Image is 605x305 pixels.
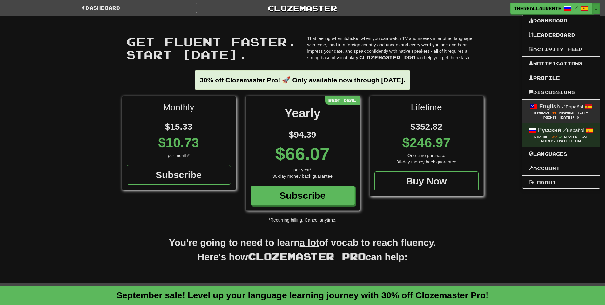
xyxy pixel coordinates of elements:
[374,152,479,159] div: One-time purchase
[374,171,479,191] a: Buy Now
[529,139,594,143] div: Points [DATE]: 104
[522,123,600,146] a: Русский /Español Streak: 39 Review: 396 Points [DATE]: 104
[522,45,600,53] a: Activity Feed
[552,135,557,139] span: 39
[122,236,484,270] h2: You're going to need to learn of vocab to reach fluency. Here's how can help:
[522,31,600,39] a: Leaderboard
[127,165,231,185] a: Subscribe
[564,135,580,139] span: Review:
[559,112,575,115] span: Review:
[522,150,600,158] a: Languages
[561,104,566,109] span: /
[510,3,592,14] a: thereallaurente /
[529,116,594,120] div: Points [DATE]: 0
[307,35,479,61] p: That feeling when it , when you can watch TV and movies in another language with ease, land in a ...
[359,55,416,60] span: Clozemaster Pro
[410,122,442,132] span: $352.82
[5,3,197,13] a: Dashboard
[251,104,355,125] div: Yearly
[251,186,355,205] a: Subscribe
[374,159,479,165] div: 30-day money back guarantee
[127,133,231,152] div: $10.73
[289,130,316,140] span: $94.39
[514,5,561,11] span: thereallaurente
[251,173,355,179] div: 30-day money back guarantee
[577,112,588,115] span: 1,615
[561,104,583,109] small: Español
[582,135,588,139] span: 396
[127,101,231,117] div: Monthly
[165,122,192,132] span: $15.33
[251,167,355,173] div: per year*
[522,59,600,68] a: Notifications
[539,103,560,110] strong: English
[374,133,479,152] div: $246.97
[522,164,600,172] a: Account
[346,36,358,41] strong: clicks
[552,111,557,115] span: 38
[522,100,600,123] a: English /Español Streak: 38 Review: 1,615 Points [DATE]: 0
[251,141,355,167] div: $66.07
[248,251,366,262] span: Clozemaster Pro
[300,237,319,248] u: a lot
[325,96,360,104] div: Best Deal
[374,101,479,117] div: Lifetime
[126,35,297,61] span: Get fluent faster. Start [DATE].
[534,112,550,115] span: Streak:
[522,17,600,25] a: Dashboard
[534,135,549,139] span: Streak:
[200,76,405,84] strong: 30% off Clozemaster Pro! 🚀 Only available now through [DATE].
[117,290,489,300] a: September sale! Level up your language learning journey with 30% off Clozemaster Pro!
[575,5,578,10] span: /
[522,88,600,96] a: Discussions
[559,135,562,138] span: Streak includes today.
[538,127,561,133] strong: Русский
[522,178,600,187] a: Logout
[127,152,231,159] div: per month*
[563,127,567,133] span: /
[563,128,584,133] small: Español
[522,74,600,82] a: Profile
[206,3,399,14] a: Clozemaster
